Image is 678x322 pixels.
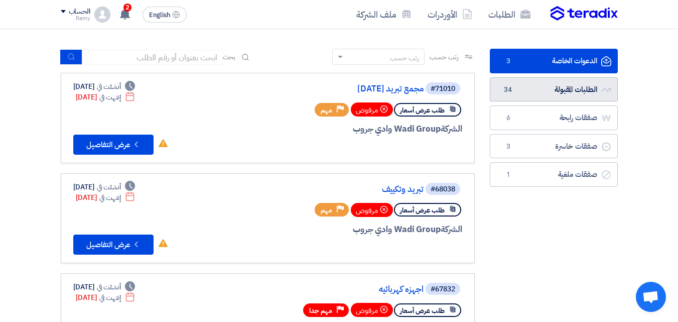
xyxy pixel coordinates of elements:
[82,50,223,65] input: ابحث بعنوان أو رقم الطلب
[223,285,424,294] a: اجهزه كهربائيه
[431,286,455,293] div: #67832
[636,282,666,312] div: Open chat
[502,56,514,66] span: 3
[502,113,514,123] span: 6
[551,6,618,21] img: Teradix logo
[490,49,618,73] a: الدعوات الخاصة3
[76,292,135,303] div: [DATE]
[123,4,131,12] span: 2
[73,282,135,292] div: [DATE]
[430,52,458,62] span: رتب حسب
[94,7,110,23] img: profile_test.png
[73,235,154,255] button: عرض التفاصيل
[490,134,618,159] a: صفقات خاسرة3
[97,81,121,92] span: أنشئت في
[502,142,514,152] span: 3
[490,77,618,102] a: الطلبات المقبولة34
[223,52,236,62] span: بحث
[390,53,419,63] div: رتب حسب
[441,223,462,236] span: الشركة
[73,81,135,92] div: [DATE]
[400,306,445,315] span: طلب عرض أسعار
[400,205,445,215] span: طلب عرض أسعار
[223,185,424,194] a: تبريد وتكييف
[73,182,135,192] div: [DATE]
[480,3,538,26] a: الطلبات
[223,84,424,93] a: مجمع تبريد [DATE]
[502,170,514,180] span: 1
[502,85,514,95] span: 34
[99,192,121,203] span: إنتهت في
[97,182,121,192] span: أنشئت في
[99,292,121,303] span: إنتهت في
[400,105,445,115] span: طلب عرض أسعار
[351,102,393,117] div: مرفوض
[431,186,455,193] div: #68038
[69,8,90,16] div: الحساب
[490,162,618,187] a: صفقات ملغية1
[73,135,154,155] button: عرض التفاصيل
[99,92,121,102] span: إنتهت في
[321,205,332,215] span: مهم
[221,223,462,236] div: Wadi Group وادي جروب
[221,123,462,136] div: Wadi Group وادي جروب
[431,85,455,92] div: #71010
[490,105,618,130] a: صفقات رابحة6
[351,303,393,317] div: مرفوض
[420,3,480,26] a: الأوردرات
[149,12,170,19] span: English
[97,282,121,292] span: أنشئت في
[76,92,135,102] div: [DATE]
[441,123,462,135] span: الشركة
[309,306,332,315] span: مهم جدا
[351,203,393,217] div: مرفوض
[143,7,187,23] button: English
[321,105,332,115] span: مهم
[61,16,90,21] div: Ramy
[76,192,135,203] div: [DATE]
[348,3,420,26] a: ملف الشركة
